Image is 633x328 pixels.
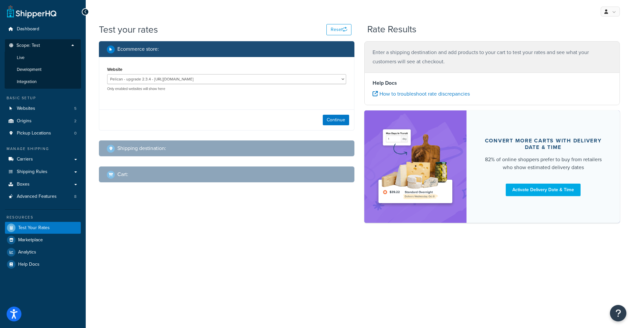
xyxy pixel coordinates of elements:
[5,146,81,152] div: Manage Shipping
[5,191,81,203] a: Advanced Features8
[16,43,40,48] span: Scope: Test
[5,222,81,234] a: Test Your Rates
[5,64,81,76] li: Development
[17,182,30,187] span: Boxes
[18,237,43,243] span: Marketplace
[326,24,351,35] button: Reset
[5,166,81,178] a: Shipping Rules
[610,305,626,321] button: Open Resource Center
[17,67,42,73] span: Development
[17,55,24,61] span: Live
[5,127,81,139] a: Pickup Locations0
[5,191,81,203] li: Advanced Features
[5,234,81,246] a: Marketplace
[17,118,32,124] span: Origins
[107,86,346,91] p: Only enabled websites will show here
[74,106,76,111] span: 5
[5,103,81,115] li: Websites
[17,79,37,85] span: Integration
[17,194,57,199] span: Advanced Features
[5,115,81,127] a: Origins2
[74,194,76,199] span: 8
[5,76,81,88] li: Integration
[323,115,349,125] button: Continue
[117,46,159,52] h2: Ecommerce store :
[17,26,39,32] span: Dashboard
[117,145,166,151] h2: Shipping destination :
[5,52,81,64] li: Live
[373,48,612,66] p: Enter a shipping destination and add products to your cart to test your rates and see what your c...
[5,153,81,165] a: Carriers
[18,262,40,267] span: Help Docs
[5,178,81,191] a: Boxes
[506,184,581,196] a: Activate Delivery Date & Time
[17,169,47,175] span: Shipping Rules
[5,258,81,270] a: Help Docs
[17,106,35,111] span: Websites
[373,79,612,87] h4: Help Docs
[117,171,128,177] h2: Cart :
[5,215,81,220] div: Resources
[5,115,81,127] li: Origins
[482,137,604,151] div: Convert more carts with delivery date & time
[5,246,81,258] a: Analytics
[99,23,158,36] h1: Test your rates
[17,131,51,136] span: Pickup Locations
[482,156,604,171] div: 82% of online shoppers prefer to buy from retailers who show estimated delivery dates
[367,24,416,35] h2: Rate Results
[74,118,76,124] span: 2
[18,225,50,231] span: Test Your Rates
[5,95,81,101] div: Basic Setup
[18,250,36,255] span: Analytics
[5,103,81,115] a: Websites5
[107,67,122,72] label: Website
[374,120,457,213] img: feature-image-ddt-36eae7f7280da8017bfb280eaccd9c446f90b1fe08728e4019434db127062ab4.png
[373,90,470,98] a: How to troubleshoot rate discrepancies
[17,157,33,162] span: Carriers
[5,23,81,35] a: Dashboard
[74,131,76,136] span: 0
[5,127,81,139] li: Pickup Locations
